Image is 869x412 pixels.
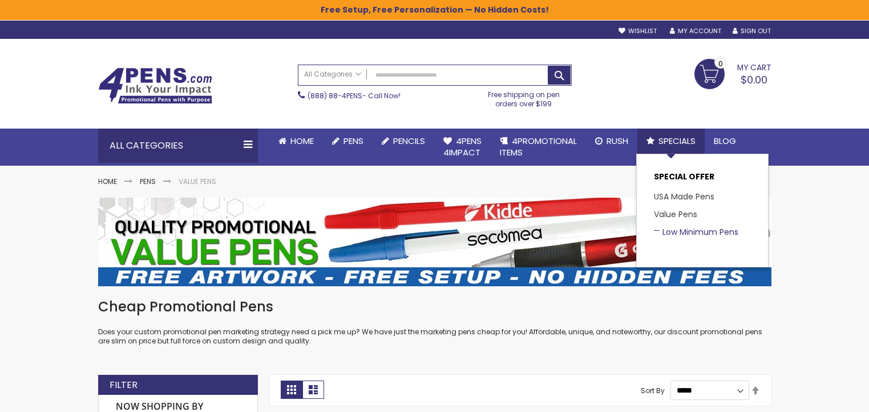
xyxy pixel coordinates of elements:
a: Rush [586,129,637,154]
a: $0.00 0 [694,59,771,87]
a: Pens [140,177,156,186]
span: - Call Now! [308,91,401,101]
span: Pencils [393,135,425,147]
img: 4Pens Custom Pens and Promotional Products [98,67,212,104]
p: SPECIAL OFFER [654,171,751,188]
span: Blog [714,135,736,147]
a: Wishlist [619,27,657,35]
div: Does your custom promotional pen marketing strategy need a pick me up? We have just the marketing... [98,298,771,346]
span: Pens [343,135,363,147]
div: All Categories [98,129,258,163]
a: 4Pens4impact [434,129,491,166]
a: 4PROMOTIONALITEMS [491,129,586,166]
a: Pens [323,129,373,154]
a: Sign Out [733,27,771,35]
strong: Filter [110,379,138,391]
strong: Value Pens [179,177,216,186]
a: Blog [705,129,745,154]
a: Value Pens [654,209,697,220]
a: Home [98,177,117,186]
a: Home [269,129,323,154]
a: Pencils [373,129,434,154]
span: Rush [607,135,628,147]
span: Specials [658,135,696,147]
strong: Grid [281,381,302,399]
a: USA Made Pens [654,191,714,202]
label: Sort By [641,385,665,395]
span: 4Pens 4impact [443,135,482,158]
a: My Account [670,27,721,35]
a: (888) 88-4PENS [308,91,362,101]
span: $0.00 [741,73,767,87]
span: 4PROMOTIONAL ITEMS [500,135,577,158]
a: Low Minimum Pens [654,226,738,238]
a: Specials [637,129,705,154]
span: Home [290,135,314,147]
a: All Categories [298,65,367,84]
div: Free shipping on pen orders over $199 [476,86,572,109]
span: 0 [718,58,723,69]
span: All Categories [304,70,361,79]
img: Value Pens [98,198,771,286]
h1: Cheap Promotional Pens [98,298,771,316]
